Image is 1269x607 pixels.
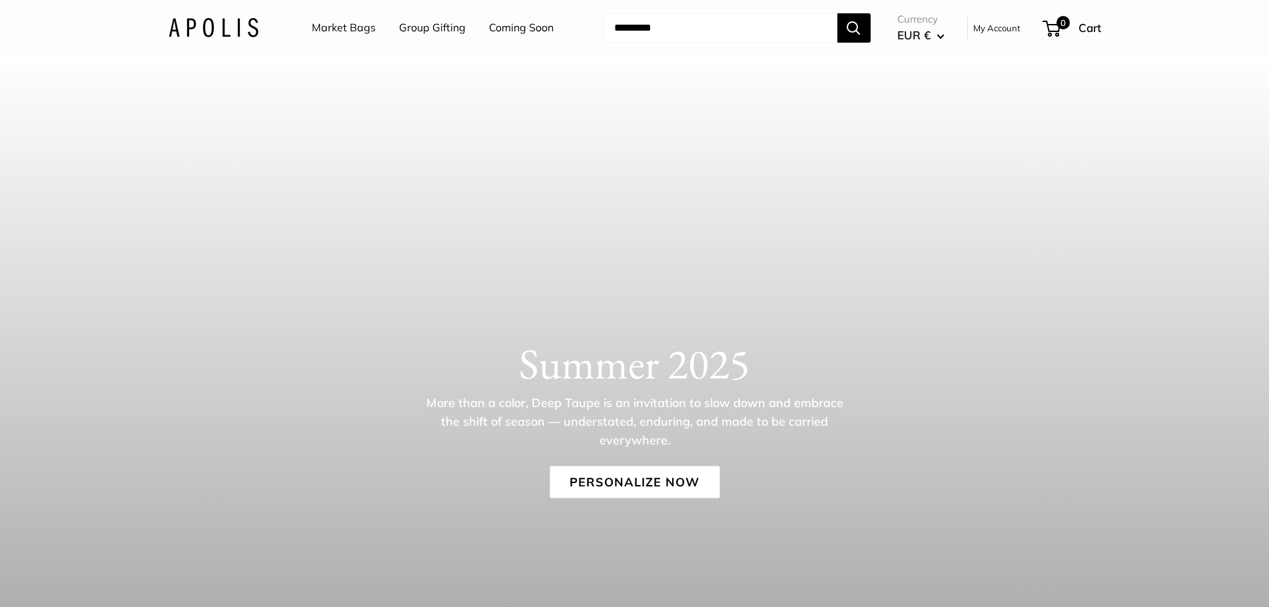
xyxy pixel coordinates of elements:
a: Group Gifting [399,18,466,38]
img: Apolis [169,18,258,37]
a: Coming Soon [489,18,554,38]
button: Search [837,13,871,43]
a: Market Bags [312,18,376,38]
span: 0 [1056,16,1069,29]
a: 0 Cart [1044,17,1101,39]
a: My Account [973,20,1021,36]
span: Cart [1078,21,1101,35]
h1: Summer 2025 [169,338,1101,388]
input: Search... [604,13,837,43]
span: Currency [897,10,945,29]
p: More than a color, Deep Taupe is an invitation to slow down and embrace the shift of season — und... [418,393,851,449]
span: EUR € [897,28,931,42]
button: EUR € [897,25,945,46]
a: Personalize Now [550,466,719,498]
